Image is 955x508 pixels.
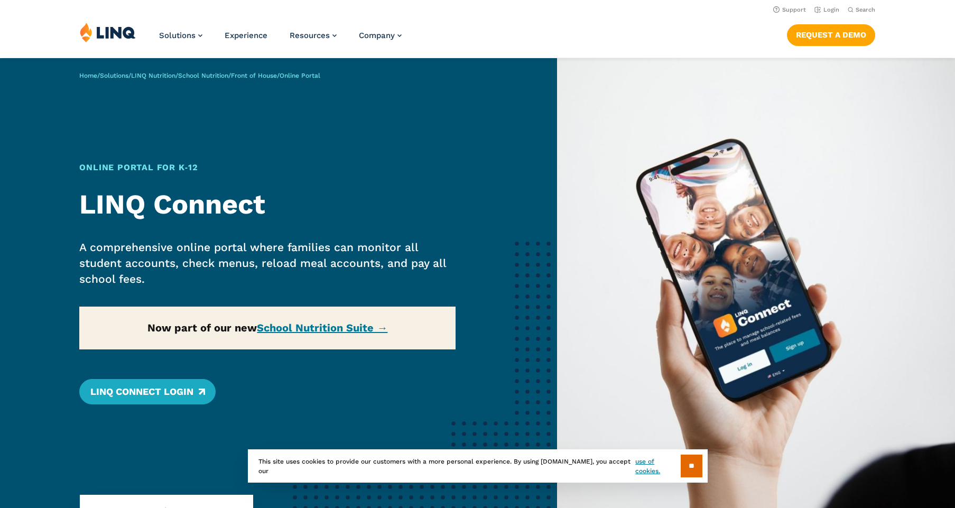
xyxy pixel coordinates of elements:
[79,161,456,174] h1: Online Portal for K‑12
[159,31,202,40] a: Solutions
[225,31,267,40] a: Experience
[159,22,402,57] nav: Primary Navigation
[787,22,875,45] nav: Button Navigation
[80,22,136,42] img: LINQ | K‑12 Software
[79,72,97,79] a: Home
[290,31,337,40] a: Resources
[856,6,875,13] span: Search
[773,6,806,13] a: Support
[79,72,320,79] span: / / / / /
[100,72,128,79] a: Solutions
[79,379,215,404] a: LINQ Connect Login
[159,31,196,40] span: Solutions
[178,72,228,79] a: School Nutrition
[848,6,875,14] button: Open Search Bar
[635,457,680,476] a: use of cookies.
[248,449,708,483] div: This site uses cookies to provide our customers with a more personal experience. By using [DOMAIN...
[131,72,175,79] a: LINQ Nutrition
[359,31,395,40] span: Company
[257,321,387,334] a: School Nutrition Suite →
[814,6,839,13] a: Login
[231,72,277,79] a: Front of House
[79,188,265,220] strong: LINQ Connect
[359,31,402,40] a: Company
[290,31,330,40] span: Resources
[147,321,387,334] strong: Now part of our new
[79,239,456,287] p: A comprehensive online portal where families can monitor all student accounts, check menus, reloa...
[787,24,875,45] a: Request a Demo
[280,72,320,79] span: Online Portal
